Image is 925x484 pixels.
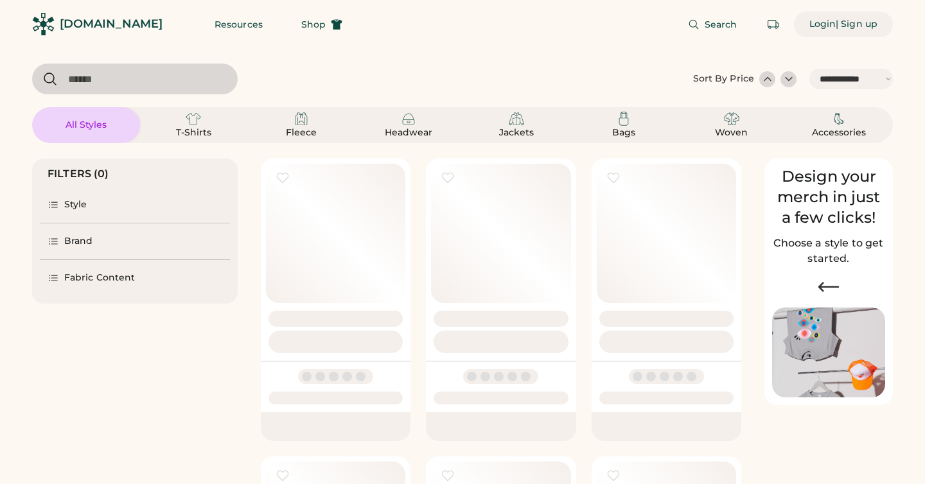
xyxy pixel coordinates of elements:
img: Image of Lisa Congdon Eye Print on T-Shirt and Hat [772,307,885,398]
img: Rendered Logo - Screens [32,13,55,35]
div: Design your merch in just a few clicks! [772,166,885,228]
img: Woven Icon [724,111,739,126]
span: Search [705,20,737,29]
img: Headwear Icon [401,111,416,126]
div: Headwear [380,126,437,139]
img: T-Shirts Icon [186,111,201,126]
div: Sort By Price [693,73,754,85]
span: Shop [301,20,326,29]
div: Jackets [488,126,545,139]
img: Accessories Icon [831,111,847,126]
div: All Styles [57,119,115,132]
div: | Sign up [836,18,877,31]
div: Style [64,198,87,211]
div: Login [809,18,836,31]
button: Search [673,12,753,37]
button: Resources [199,12,278,37]
img: Bags Icon [616,111,631,126]
div: T-Shirts [164,126,222,139]
button: Shop [286,12,358,37]
div: Accessories [810,126,868,139]
img: Jackets Icon [509,111,524,126]
img: Fleece Icon [294,111,309,126]
div: Woven [703,126,761,139]
div: FILTERS (0) [48,166,109,182]
div: Fleece [272,126,330,139]
div: [DOMAIN_NAME] [60,16,163,32]
div: Bags [595,126,653,139]
div: Fabric Content [64,272,135,284]
div: Brand [64,235,93,248]
button: Retrieve an order [761,12,786,37]
h2: Choose a style to get started. [772,236,885,266]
